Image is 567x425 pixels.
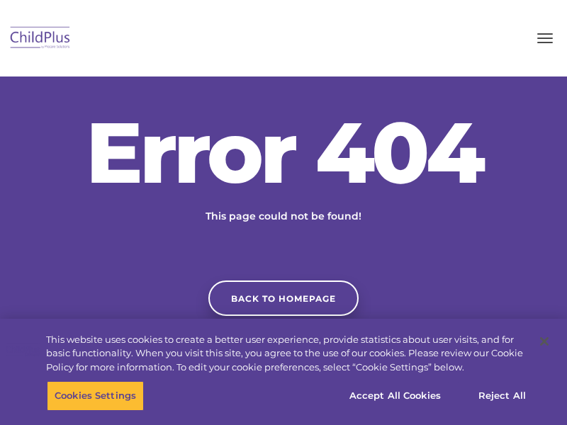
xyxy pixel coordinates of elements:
[7,22,74,55] img: ChildPlus by Procare Solutions
[458,381,546,411] button: Reject All
[135,209,432,224] p: This page could not be found!
[342,381,449,411] button: Accept All Cookies
[46,333,527,375] div: This website uses cookies to create a better user experience, provide statistics about user visit...
[47,381,144,411] button: Cookies Settings
[71,110,496,195] h2: Error 404
[529,326,560,357] button: Close
[208,280,359,316] a: Back to homepage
